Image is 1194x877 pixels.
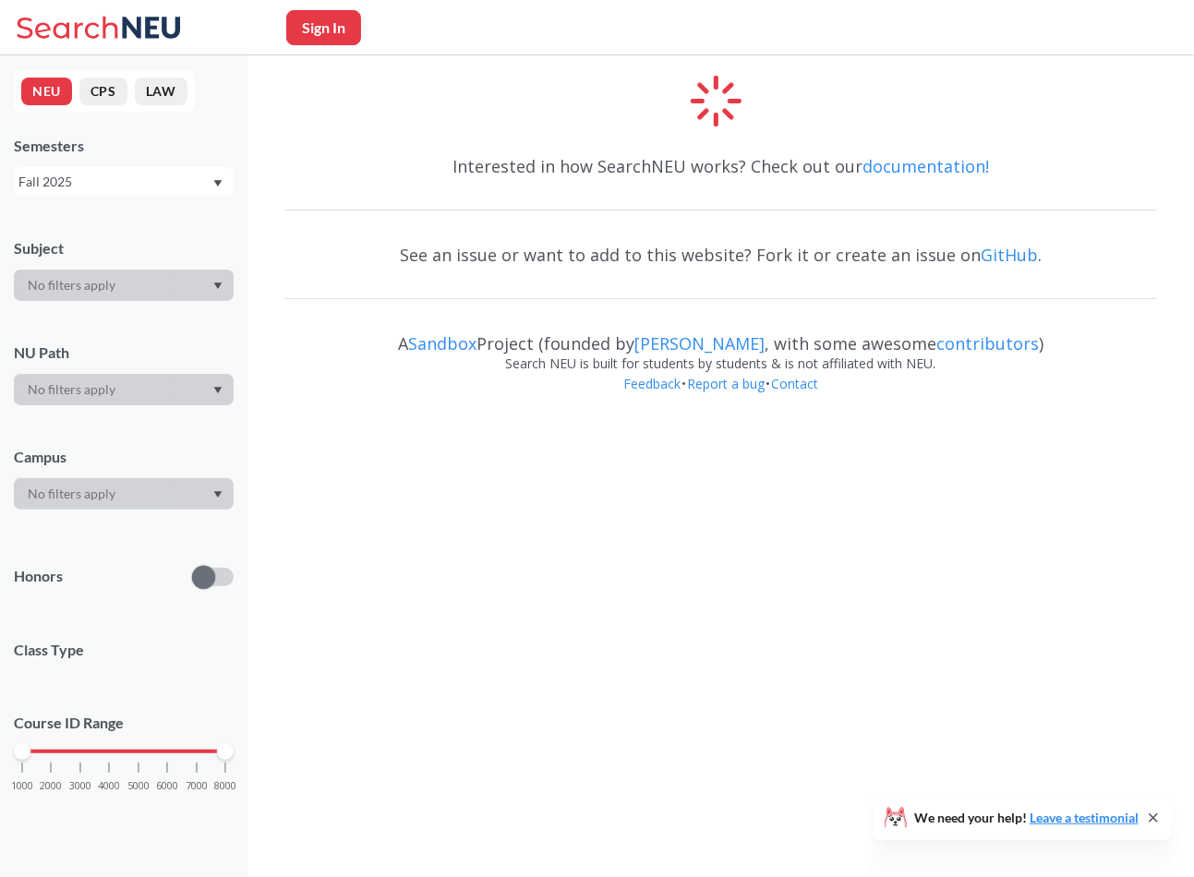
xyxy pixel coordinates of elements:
a: Report a bug [686,375,766,392]
span: 6000 [156,781,178,791]
div: • • [284,374,1157,422]
button: Sign In [286,10,361,45]
p: Honors [14,566,63,587]
div: See an issue or want to add to this website? Fork it or create an issue on . [284,228,1157,282]
div: Fall 2025Dropdown arrow [14,167,234,197]
svg: Dropdown arrow [213,180,223,187]
div: Dropdown arrow [14,478,234,510]
a: Leave a testimonial [1030,810,1139,825]
div: A Project (founded by , with some awesome ) [284,317,1157,354]
div: Campus [14,447,234,467]
div: Dropdown arrow [14,374,234,405]
div: Semesters [14,136,234,156]
a: Feedback [622,375,681,392]
button: LAW [135,78,187,105]
a: documentation! [862,155,989,177]
button: NEU [21,78,72,105]
span: 4000 [98,781,120,791]
div: Subject [14,238,234,258]
span: 2000 [40,781,62,791]
a: GitHub [981,244,1038,266]
div: NU Path [14,342,234,363]
span: 7000 [186,781,208,791]
span: 1000 [11,781,33,791]
span: We need your help! [914,811,1139,824]
div: Interested in how SearchNEU works? Check out our [284,139,1157,193]
span: 3000 [69,781,91,791]
span: Class Type [14,640,234,660]
div: Search NEU is built for students by students & is not affiliated with NEU. [284,354,1157,374]
a: Contact [770,375,819,392]
a: Sandbox [408,332,476,354]
button: CPS [79,78,127,105]
svg: Dropdown arrow [213,282,223,290]
span: 5000 [127,781,150,791]
a: [PERSON_NAME] [634,332,765,354]
svg: Dropdown arrow [213,387,223,394]
svg: Dropdown arrow [213,491,223,499]
a: contributors [936,332,1039,354]
div: Fall 2025 [18,172,211,192]
div: Dropdown arrow [14,270,234,301]
span: 8000 [214,781,236,791]
p: Course ID Range [14,713,234,734]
